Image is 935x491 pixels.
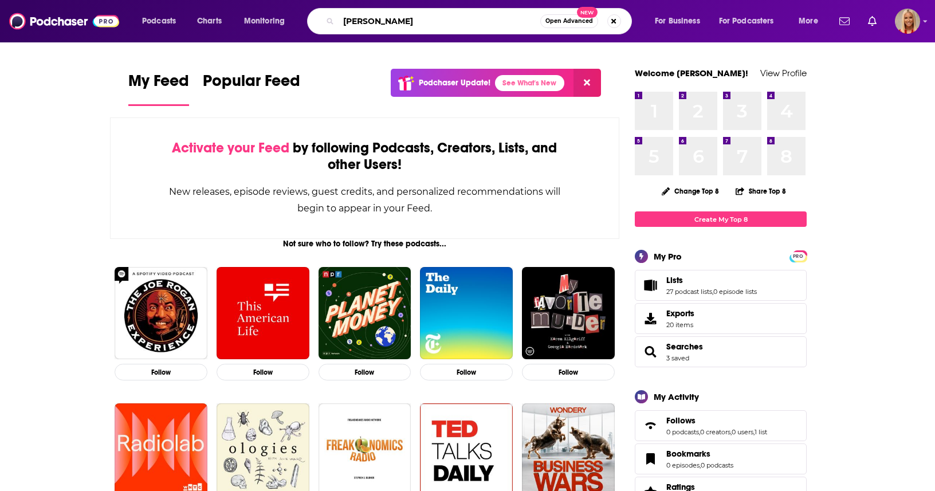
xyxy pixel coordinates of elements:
img: The Daily [420,267,513,360]
a: 0 episodes [666,461,700,469]
button: Follow [522,364,615,380]
a: 0 podcasts [701,461,733,469]
img: This American Life [217,267,309,360]
input: Search podcasts, credits, & more... [339,12,540,30]
span: , [700,461,701,469]
a: Exports [635,303,807,334]
span: Searches [635,336,807,367]
span: Bookmarks [666,449,710,459]
a: 0 podcasts [666,428,699,436]
span: Exports [639,311,662,327]
div: by following Podcasts, Creators, Lists, and other Users! [168,140,561,173]
span: , [712,288,713,296]
span: New [577,7,598,18]
a: Bookmarks [666,449,733,459]
a: Follows [666,415,767,426]
button: Follow [319,364,411,380]
img: Podchaser - Follow, Share and Rate Podcasts [9,10,119,32]
button: Change Top 8 [655,184,726,198]
span: Follows [666,415,696,426]
a: 1 list [755,428,767,436]
a: Popular Feed [203,71,300,106]
a: Bookmarks [639,451,662,467]
span: Exports [666,308,694,319]
span: 20 items [666,321,694,329]
span: Bookmarks [635,443,807,474]
a: Follows [639,418,662,434]
a: Searches [666,341,703,352]
a: Welcome [PERSON_NAME]! [635,68,748,78]
div: Search podcasts, credits, & more... [318,8,643,34]
span: , [730,428,732,436]
a: Show notifications dropdown [863,11,881,31]
a: 0 creators [700,428,730,436]
span: Activate your Feed [172,139,289,156]
span: For Business [655,13,700,29]
a: Create My Top 8 [635,211,807,227]
span: PRO [791,252,805,261]
button: Share Top 8 [735,180,787,202]
a: Searches [639,344,662,360]
img: User Profile [895,9,920,34]
button: open menu [791,12,832,30]
span: Charts [197,13,222,29]
button: Follow [420,364,513,380]
a: View Profile [760,68,807,78]
div: Not sure who to follow? Try these podcasts... [110,239,619,249]
img: The Joe Rogan Experience [115,267,207,360]
a: See What's New [495,75,564,91]
span: My Feed [128,71,189,97]
button: open menu [134,12,191,30]
button: Follow [217,364,309,380]
button: open menu [647,12,714,30]
button: Open AdvancedNew [540,14,598,28]
img: My Favorite Murder with Karen Kilgariff and Georgia Hardstark [522,267,615,360]
span: Lists [666,275,683,285]
button: open menu [712,12,791,30]
a: 3 saved [666,354,689,362]
a: Lists [666,275,757,285]
a: PRO [791,252,805,260]
span: For Podcasters [719,13,774,29]
a: 27 podcast lists [666,288,712,296]
a: My Feed [128,71,189,106]
span: Podcasts [142,13,176,29]
span: Lists [635,270,807,301]
p: Podchaser Update! [419,78,490,88]
a: Lists [639,277,662,293]
button: open menu [236,12,300,30]
div: New releases, episode reviews, guest credits, and personalized recommendations will begin to appe... [168,183,561,217]
div: My Activity [654,391,699,402]
a: 0 users [732,428,753,436]
a: Charts [190,12,229,30]
span: Logged in as KymberleeBolden [895,9,920,34]
a: Show notifications dropdown [835,11,854,31]
span: , [699,428,700,436]
span: Popular Feed [203,71,300,97]
button: Show profile menu [895,9,920,34]
span: , [753,428,755,436]
span: Monitoring [244,13,285,29]
span: More [799,13,818,29]
span: Open Advanced [545,18,593,24]
img: Planet Money [319,267,411,360]
span: Follows [635,410,807,441]
a: 0 episode lists [713,288,757,296]
button: Follow [115,364,207,380]
div: My Pro [654,251,682,262]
